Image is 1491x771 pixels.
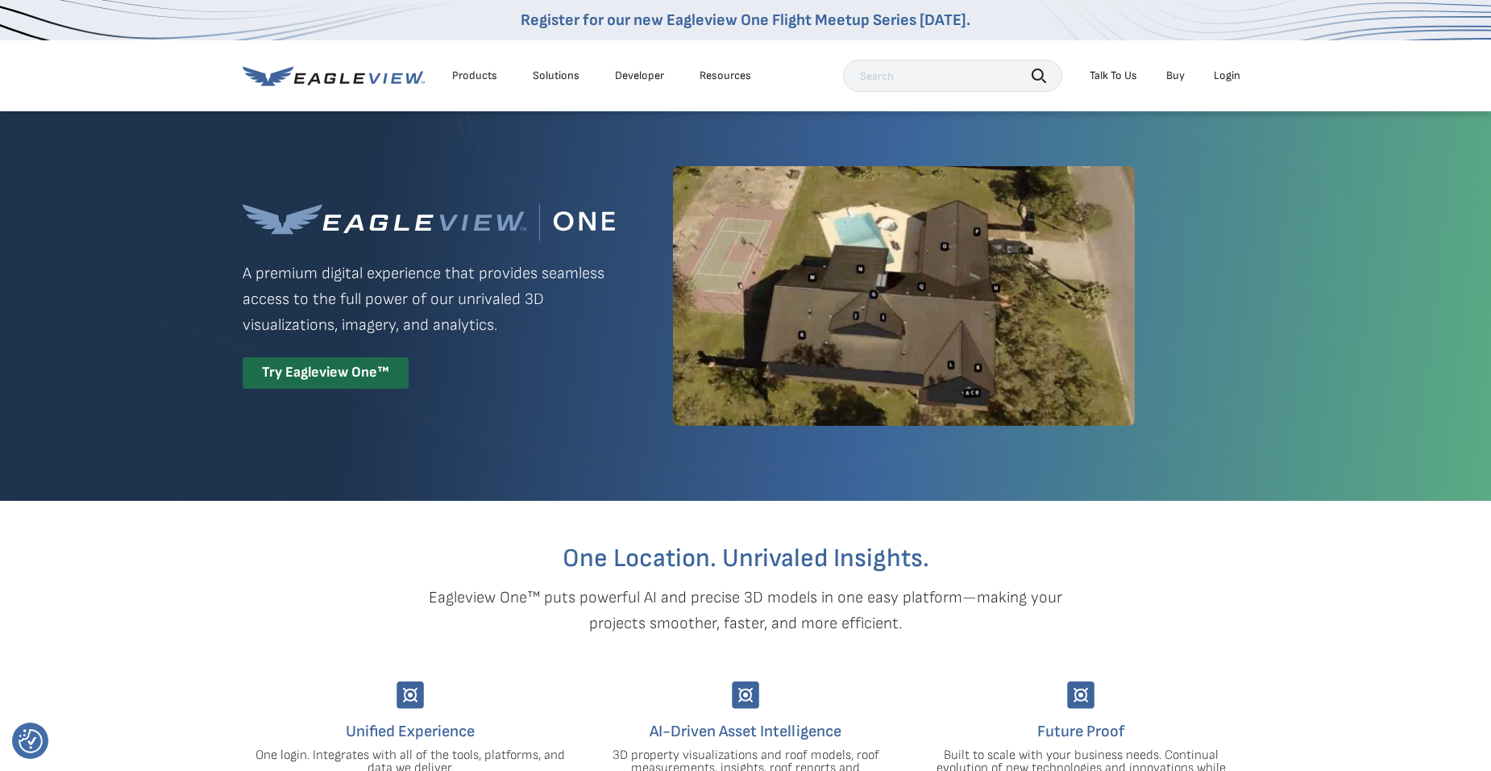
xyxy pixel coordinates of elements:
[521,10,970,30] a: Register for our new Eagleview One Flight Meetup Series [DATE].
[1067,681,1094,709] img: Group-9744.svg
[19,729,43,753] img: Revisit consent button
[925,719,1236,744] h4: Future Proof
[615,69,664,83] a: Developer
[1090,69,1137,83] div: Talk To Us
[19,729,43,753] button: Consent Preferences
[243,203,615,241] img: Eagleview One™
[533,69,579,83] div: Solutions
[843,60,1062,92] input: Search
[452,69,497,83] div: Products
[397,681,424,709] img: Group-9744.svg
[590,719,901,744] h4: AI-Driven Asset Intelligence
[243,260,615,338] p: A premium digital experience that provides seamless access to the full power of our unrivaled 3D ...
[1214,69,1240,83] div: Login
[732,681,759,709] img: Group-9744.svg
[255,719,566,744] h4: Unified Experience
[255,546,1236,572] h2: One Location. Unrivaled Insights.
[401,585,1090,636] p: Eagleview One™ puts powerful AI and precise 3D models in one easy platform—making your projects s...
[700,69,751,83] div: Resources
[243,357,409,389] div: Try Eagleview One™
[1166,69,1185,83] a: Buy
